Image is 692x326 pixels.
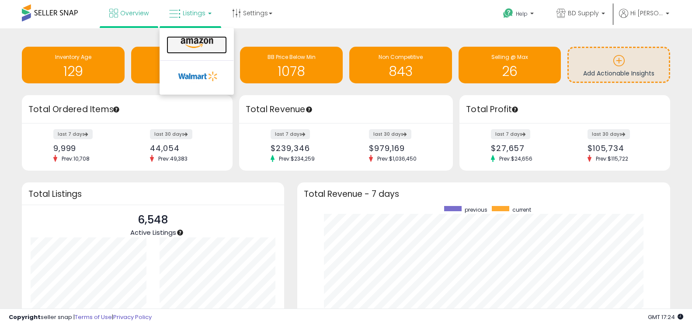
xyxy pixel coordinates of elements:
span: Overview [120,9,149,17]
a: Hi [PERSON_NAME] [619,9,669,28]
span: Listings [183,9,205,17]
a: Needs to Reprice 733 [131,47,234,83]
span: Non Competitive [379,53,423,61]
span: previous [465,206,487,213]
a: BB Price Below Min 1078 [240,47,343,83]
label: last 7 days [271,129,310,139]
span: Inventory Age [55,53,91,61]
h3: Total Profit [466,103,664,116]
label: last 30 days [588,129,630,139]
span: Help [516,10,528,17]
span: Prev: 10,708 [57,155,94,162]
div: Tooltip anchor [305,106,313,113]
span: Prev: $1,036,450 [373,155,421,162]
div: Tooltip anchor [176,229,184,237]
div: seller snap | | [9,313,152,322]
span: 2025-08-12 17:24 GMT [648,313,683,321]
h1: 1078 [244,64,338,79]
a: Help [496,1,542,28]
h3: Total Revenue [246,103,446,116]
span: Prev: $115,722 [591,155,633,162]
div: 44,054 [150,144,217,153]
span: Prev: $24,656 [495,155,537,162]
span: Prev: 49,383 [154,155,192,162]
h1: 843 [354,64,448,79]
a: Add Actionable Insights [569,48,669,82]
h1: 26 [463,64,557,79]
strong: Copyright [9,313,41,321]
label: last 7 days [491,129,530,139]
a: Privacy Policy [113,313,152,321]
div: Tooltip anchor [511,106,519,113]
h1: 733 [136,64,230,79]
div: $979,169 [369,144,438,153]
span: BB Price Below Min [268,53,316,61]
a: Inventory Age 129 [22,47,125,83]
p: 6,548 [130,212,176,228]
h1: 129 [26,64,120,79]
i: Get Help [503,8,514,19]
span: Hi [PERSON_NAME] [630,9,663,17]
div: $105,734 [588,144,655,153]
span: Active Listings [130,228,176,237]
a: Selling @ Max 26 [459,47,561,83]
div: Tooltip anchor [112,106,120,113]
h3: Total Ordered Items [28,103,226,116]
a: Terms of Use [75,313,112,321]
div: 9,999 [53,144,121,153]
span: BD Supply [568,9,599,17]
label: last 30 days [369,129,411,139]
span: Selling @ Max [491,53,528,61]
div: $239,346 [271,144,339,153]
span: Prev: $234,259 [275,155,319,162]
div: $27,657 [491,144,558,153]
span: Add Actionable Insights [583,69,654,78]
h3: Total Listings [28,191,278,197]
label: last 30 days [150,129,192,139]
label: last 7 days [53,129,93,139]
h3: Total Revenue - 7 days [304,191,664,197]
span: current [512,206,531,213]
a: Non Competitive 843 [349,47,452,83]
